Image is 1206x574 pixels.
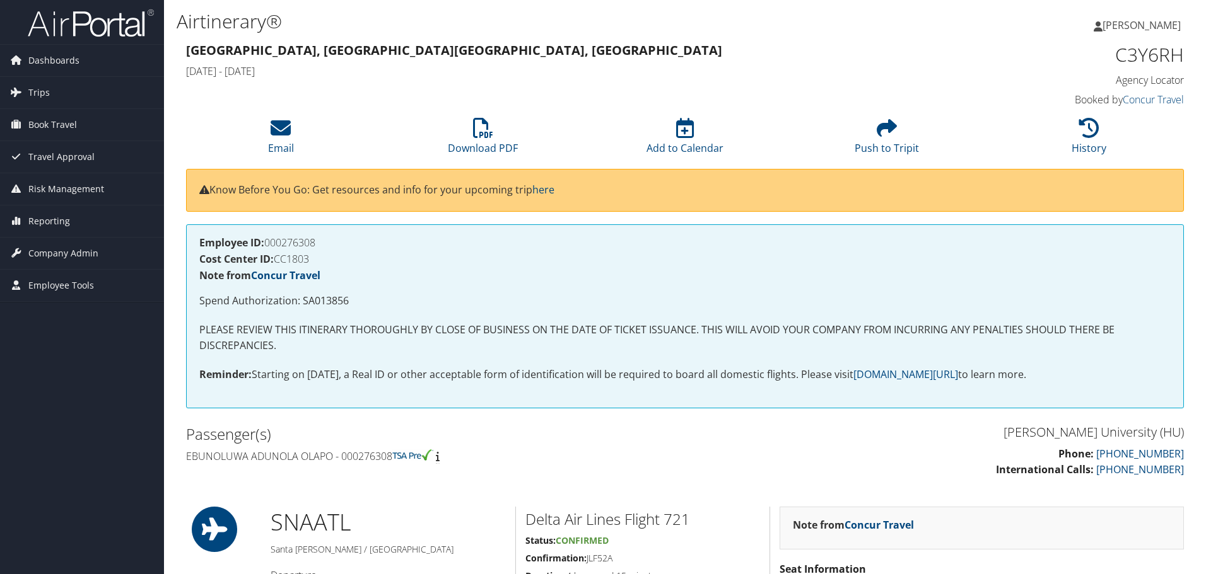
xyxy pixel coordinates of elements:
a: here [532,183,554,197]
a: Add to Calendar [647,125,723,155]
a: [PERSON_NAME] [1094,6,1193,44]
a: History [1072,125,1106,155]
a: [PHONE_NUMBER] [1096,447,1184,461]
h1: Airtinerary® [177,8,855,35]
p: PLEASE REVIEW THIS ITINERARY THOROUGHLY BY CLOSE OF BUSINESS ON THE DATE OF TICKET ISSUANCE. THIS... [199,322,1171,354]
span: [PERSON_NAME] [1103,18,1181,32]
h2: Delta Air Lines Flight 721 [525,508,760,530]
h2: Passenger(s) [186,423,676,445]
strong: Phone: [1058,447,1094,461]
h4: CC1803 [199,254,1171,264]
span: Travel Approval [28,141,95,173]
h4: Agency Locator [949,73,1184,87]
p: Spend Authorization: SA013856 [199,293,1171,309]
p: Starting on [DATE], a Real ID or other acceptable form of identification will be required to boar... [199,367,1171,383]
img: tsa-precheck.png [392,449,433,461]
strong: Cost Center ID: [199,252,274,266]
strong: Confirmation: [525,552,587,564]
span: Dashboards [28,45,79,76]
a: Concur Travel [1123,93,1184,106]
strong: Employee ID: [199,236,264,250]
h4: 000276308 [199,238,1171,248]
a: [PHONE_NUMBER] [1096,462,1184,476]
strong: Note from [199,268,320,282]
a: Push to Tripit [855,125,919,155]
a: Download PDF [448,125,518,155]
strong: Note from [793,518,914,532]
strong: International Calls: [996,462,1094,476]
h4: [DATE] - [DATE] [186,64,930,78]
span: Trips [28,77,50,108]
span: Company Admin [28,238,98,269]
a: Email [268,125,294,155]
h5: JLF52A [525,552,760,565]
h4: Booked by [949,93,1184,106]
h5: Santa [PERSON_NAME] / [GEOGRAPHIC_DATA] [271,543,506,556]
strong: Status: [525,534,556,546]
span: Reporting [28,205,70,237]
a: [DOMAIN_NAME][URL] [853,367,958,381]
h1: SNA ATL [271,507,506,538]
span: Employee Tools [28,270,94,301]
strong: Reminder: [199,367,252,381]
span: Risk Management [28,173,104,205]
span: Book Travel [28,109,77,141]
a: Concur Travel [845,518,914,532]
h1: C3Y6RH [949,42,1184,68]
a: Concur Travel [251,268,320,282]
img: airportal-logo.png [28,8,154,38]
strong: [GEOGRAPHIC_DATA], [GEOGRAPHIC_DATA] [GEOGRAPHIC_DATA], [GEOGRAPHIC_DATA] [186,42,722,59]
span: Confirmed [556,534,609,546]
p: Know Before You Go: Get resources and info for your upcoming trip [199,182,1171,198]
h3: [PERSON_NAME] University (HU) [694,423,1184,441]
h4: Ebunoluwa adunola Olapo - 000276308 [186,449,676,463]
